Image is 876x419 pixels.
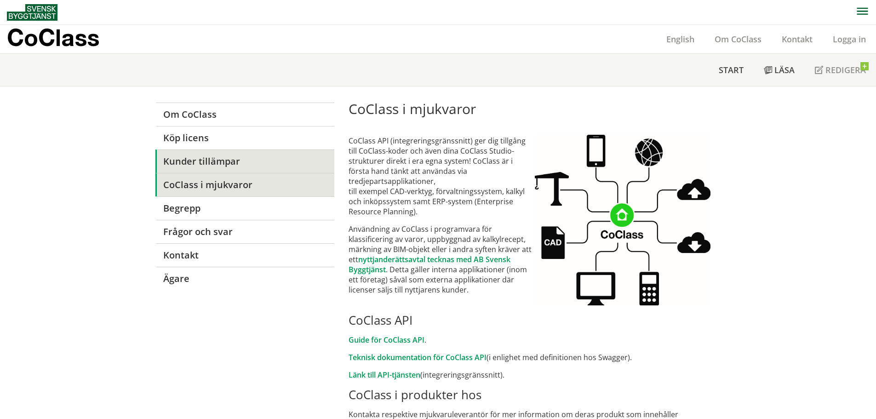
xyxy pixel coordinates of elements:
[349,370,420,380] a: Länk till API-tjänsten
[704,34,772,45] a: Om CoClass
[772,34,823,45] a: Kontakt
[7,25,119,53] a: CoClass
[349,370,721,380] p: (integreringsgränssnitt).
[349,352,721,362] p: (i enlighet med definitionen hos Swagger).
[349,335,721,345] p: .
[349,335,424,345] a: Guide för CoClass API
[155,220,334,243] a: Frågor och svar
[774,64,795,75] span: Läsa
[155,267,334,290] a: Ägare
[349,313,721,327] h2: CoClass API
[349,224,535,295] p: Användning av CoClass i programvara för klassificering av varor, uppbyggnad av kalkylrecept, märk...
[155,243,334,267] a: Kontakt
[7,32,99,43] p: CoClass
[7,4,57,21] img: Svensk Byggtjänst
[155,103,334,126] a: Om CoClass
[754,54,805,86] a: Läsa
[535,135,710,305] img: CoClassAPI.jpg
[155,149,334,173] a: Kunder tillämpar
[349,136,535,217] p: CoClass API (integreringsgränssnitt) ger dig tillgång till CoClass-koder och även dina CoClass St...
[155,126,334,149] a: Köp licens
[719,64,744,75] span: Start
[155,196,334,220] a: Begrepp
[155,173,334,196] a: CoClass i mjukvaror
[349,387,721,402] h2: CoClass i produkter hos
[656,34,704,45] a: English
[709,54,754,86] a: Start
[349,101,721,117] h1: CoClass i mjukvaror
[823,34,876,45] a: Logga in
[349,352,487,362] a: Teknisk dokumentation för CoClass API
[349,254,510,275] a: nyttjanderättsavtal tecknas med AB Svensk Byggtjänst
